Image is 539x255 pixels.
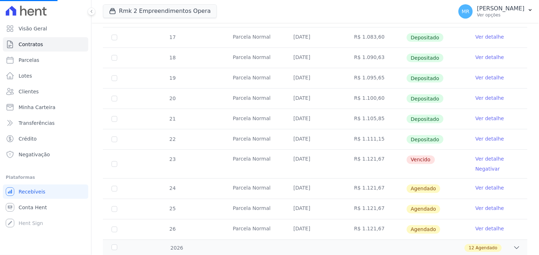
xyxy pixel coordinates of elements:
[19,188,45,195] span: Recebíveis
[169,226,176,232] span: 26
[224,179,285,199] td: Parcela Normal
[19,57,39,64] span: Parcelas
[3,69,88,83] a: Lotes
[19,25,47,32] span: Visão Geral
[285,129,346,149] td: [DATE]
[346,150,406,178] td: R$ 1.121,67
[407,94,444,103] span: Depositado
[3,185,88,199] a: Recebíveis
[346,28,406,48] td: R$ 1.083,60
[169,116,176,122] span: 21
[285,150,346,178] td: [DATE]
[475,33,504,40] a: Ver detalhe
[224,89,285,109] td: Parcela Normal
[475,74,504,81] a: Ver detalhe
[285,109,346,129] td: [DATE]
[285,68,346,88] td: [DATE]
[112,161,117,167] input: default
[407,205,441,214] span: Agendado
[19,41,43,48] span: Contratos
[19,88,39,95] span: Clientes
[169,157,176,162] span: 23
[3,84,88,99] a: Clientes
[475,135,504,142] a: Ver detalhe
[3,21,88,36] a: Visão Geral
[112,75,117,81] input: Só é possível selecionar pagamentos em aberto
[346,220,406,240] td: R$ 1.121,67
[224,48,285,68] td: Parcela Normal
[112,35,117,40] input: Só é possível selecionar pagamentos em aberto
[346,68,406,88] td: R$ 1.095,65
[407,225,441,234] span: Agendado
[475,185,504,192] a: Ver detalhe
[476,245,498,251] span: Agendado
[407,185,441,193] span: Agendado
[103,4,217,18] button: Rmk 2 Empreendimentos Opera
[453,1,539,21] button: MR [PERSON_NAME] Ver opções
[475,205,504,212] a: Ver detalhe
[477,5,525,12] p: [PERSON_NAME]
[169,34,176,40] span: 17
[475,225,504,232] a: Ver detalhe
[285,199,346,219] td: [DATE]
[346,109,406,129] td: R$ 1.105,85
[169,136,176,142] span: 22
[3,200,88,215] a: Conta Hent
[285,220,346,240] td: [DATE]
[285,28,346,48] td: [DATE]
[346,199,406,219] td: R$ 1.121,67
[3,147,88,162] a: Negativação
[475,54,504,61] a: Ver detalhe
[169,206,176,212] span: 25
[285,48,346,68] td: [DATE]
[112,227,117,232] input: default
[19,104,55,111] span: Minha Carteira
[407,156,435,164] span: Vencido
[224,109,285,129] td: Parcela Normal
[112,96,117,102] input: Só é possível selecionar pagamentos em aberto
[112,186,117,192] input: default
[346,89,406,109] td: R$ 1.100,60
[475,166,500,172] a: Negativar
[169,75,176,81] span: 19
[112,116,117,122] input: Só é possível selecionar pagamentos em aberto
[407,135,444,144] span: Depositado
[3,37,88,52] a: Contratos
[19,151,50,158] span: Negativação
[19,119,55,127] span: Transferências
[3,116,88,130] a: Transferências
[285,89,346,109] td: [DATE]
[462,9,470,14] span: MR
[19,72,32,79] span: Lotes
[112,206,117,212] input: default
[475,94,504,102] a: Ver detalhe
[224,129,285,149] td: Parcela Normal
[19,204,47,211] span: Conta Hent
[475,115,504,122] a: Ver detalhe
[407,33,444,42] span: Depositado
[224,150,285,178] td: Parcela Normal
[407,74,444,83] span: Depositado
[112,55,117,61] input: Só é possível selecionar pagamentos em aberto
[3,53,88,67] a: Parcelas
[224,28,285,48] td: Parcela Normal
[469,245,474,251] span: 12
[475,156,504,163] a: Ver detalhe
[285,179,346,199] td: [DATE]
[346,48,406,68] td: R$ 1.090,63
[3,100,88,114] a: Minha Carteira
[6,173,85,182] div: Plataformas
[224,199,285,219] td: Parcela Normal
[19,135,37,142] span: Crédito
[477,12,525,18] p: Ver opções
[224,68,285,88] td: Parcela Normal
[169,186,176,191] span: 24
[112,137,117,142] input: Só é possível selecionar pagamentos em aberto
[346,179,406,199] td: R$ 1.121,67
[3,132,88,146] a: Crédito
[224,220,285,240] td: Parcela Normal
[407,115,444,123] span: Depositado
[169,95,176,101] span: 20
[407,54,444,62] span: Depositado
[346,129,406,149] td: R$ 1.111,15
